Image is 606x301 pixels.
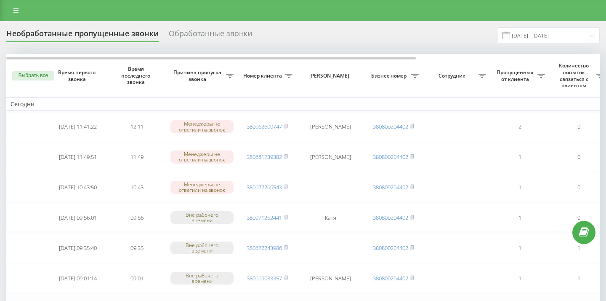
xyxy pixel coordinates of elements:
[490,264,549,293] td: 1
[48,113,107,141] td: [DATE] 11:41:22
[373,183,408,191] a: 380800204402
[48,143,107,172] td: [DATE] 11:49:51
[107,203,166,232] td: 09:56
[297,203,364,232] td: Катя
[553,62,596,89] span: Количество попыток связаться с клиентом
[48,203,107,232] td: [DATE] 09:56:01
[247,153,282,161] a: 380681739382
[247,214,282,221] a: 380971252441
[373,274,408,282] a: 380800204402
[373,153,408,161] a: 380800204402
[304,73,357,79] span: [PERSON_NAME]
[297,264,364,293] td: [PERSON_NAME]
[169,29,252,42] div: Обработанные звонки
[170,211,234,224] div: Вне рабочего времени
[170,181,234,193] div: Менеджеры не ответили на звонок
[170,272,234,285] div: Вне рабочего времени
[170,69,226,82] span: Причина пропуска звонка
[373,244,408,252] a: 380800204402
[242,73,285,79] span: Номер клиента
[107,173,166,202] td: 10:43
[247,183,282,191] a: 380677266543
[490,203,549,232] td: 1
[247,244,282,252] a: 380672243986
[247,274,282,282] a: 380669033357
[48,234,107,262] td: [DATE] 09:35:40
[297,143,364,172] td: [PERSON_NAME]
[490,173,549,202] td: 1
[6,29,159,42] div: Необработанные пропущенные звонки
[48,173,107,202] td: [DATE] 10:43:50
[55,69,101,82] span: Время первого звонка
[48,264,107,293] td: [DATE] 09:01:14
[114,66,159,86] span: Время последнего звонка
[490,143,549,172] td: 1
[170,120,234,133] div: Менеджеры не ответили на звонок
[490,234,549,262] td: 1
[107,113,166,141] td: 12:11
[170,150,234,163] div: Менеджеры не ответили на звонок
[107,234,166,262] td: 09:35
[427,73,478,79] span: Сотрудник
[494,69,537,82] span: Пропущенных от клиента
[247,123,282,130] a: 380962600747
[297,113,364,141] td: [PERSON_NAME]
[368,73,411,79] span: Бизнес номер
[107,143,166,172] td: 11:49
[490,113,549,141] td: 2
[373,214,408,221] a: 380800204402
[170,242,234,254] div: Вне рабочего времени
[373,123,408,130] a: 380800204402
[12,71,54,81] button: Выбрать все
[107,264,166,293] td: 09:01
